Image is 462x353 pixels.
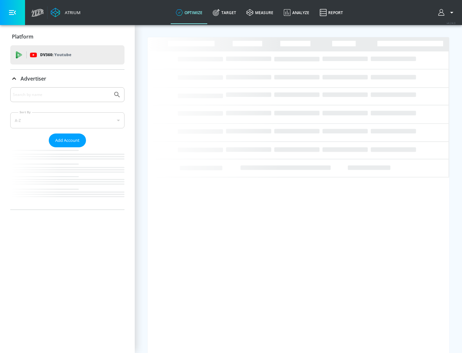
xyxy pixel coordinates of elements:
[314,1,348,24] a: Report
[447,21,456,25] span: v 4.24.0
[62,10,81,15] div: Atrium
[278,1,314,24] a: Analyze
[12,33,33,40] p: Platform
[171,1,208,24] a: optimize
[10,28,124,46] div: Platform
[241,1,278,24] a: measure
[10,87,124,210] div: Advertiser
[10,45,124,65] div: DV360: Youtube
[208,1,241,24] a: Target
[54,51,71,58] p: Youtube
[40,51,71,58] p: DV360:
[21,75,46,82] p: Advertiser
[10,70,124,88] div: Advertiser
[55,137,80,144] span: Add Account
[18,110,32,114] label: Sort By
[10,112,124,128] div: A-Z
[10,147,124,210] nav: list of Advertiser
[51,8,81,17] a: Atrium
[13,90,110,99] input: Search by name
[49,133,86,147] button: Add Account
